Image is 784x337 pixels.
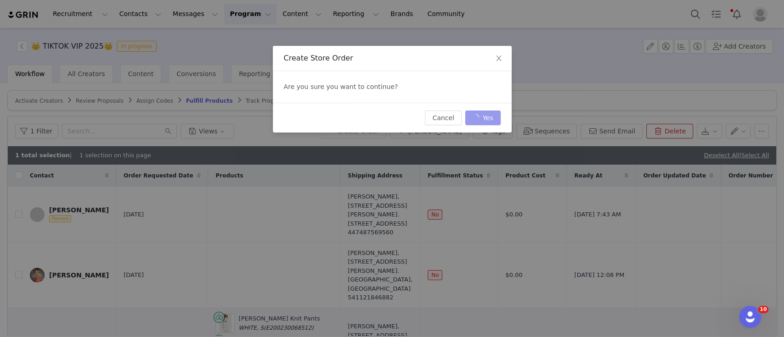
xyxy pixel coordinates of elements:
span: 10 [758,306,768,313]
div: Create Store Order [284,53,501,63]
i: icon: close [495,55,502,62]
button: Close [486,46,512,72]
button: Cancel [425,110,461,125]
div: Are you sure you want to continue? [273,71,512,103]
iframe: Intercom live chat [739,306,761,328]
